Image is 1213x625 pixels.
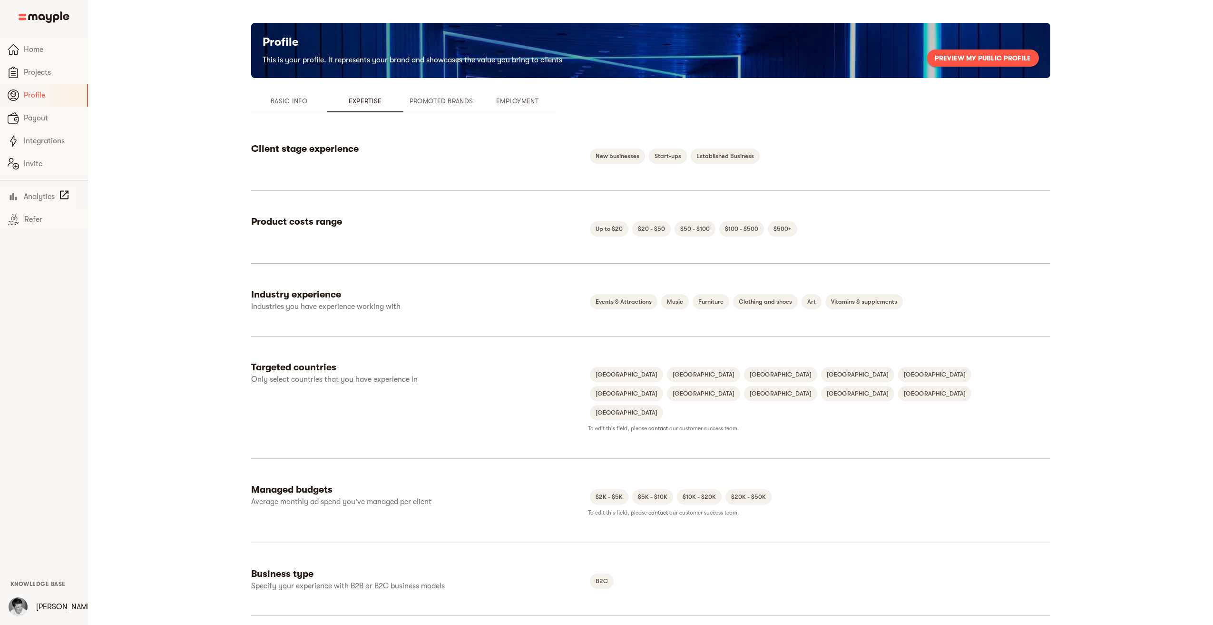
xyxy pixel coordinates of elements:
[588,509,739,516] span: To edit this field, please our customer success team.
[667,369,740,380] span: [GEOGRAPHIC_DATA]
[9,597,28,616] img: wX89r4wFQIubCHj7pWQt
[590,491,628,503] span: $2K - $5K
[251,568,584,580] h6: Business type
[590,575,614,587] span: B2C
[24,191,55,202] span: Analytics
[251,301,501,312] p: Industries you have experience working with
[725,491,772,503] span: $20K - $50K
[24,89,79,101] span: Profile
[588,425,739,432] span: To edit this field, please our customer success team.
[675,223,715,235] span: $50 - $100
[935,52,1031,64] span: Preview my public profile
[590,223,628,235] span: Up to $20
[24,135,80,147] span: Integrations
[632,491,673,503] span: $5K - $10K
[251,361,584,374] h6: Targeted countries
[333,95,398,107] span: Expertise
[802,296,822,308] span: Art
[251,580,501,592] p: Specify your experience with B2B or B2C business models
[485,95,550,107] span: Employment
[821,369,894,380] span: [GEOGRAPHIC_DATA]
[590,407,663,418] span: [GEOGRAPHIC_DATA]
[898,388,971,399] span: [GEOGRAPHIC_DATA]
[257,95,322,107] span: Basic Info
[693,296,729,308] span: Furniture
[3,592,33,622] button: User Menu
[733,296,798,308] span: Clothing and shoes
[251,216,584,228] h6: Product costs range
[927,50,1039,67] button: Preview my public profile
[719,223,764,235] span: $100 - $500
[251,484,584,496] h6: Managed budgets
[24,44,80,55] span: Home
[691,150,760,162] span: Established Business
[251,496,501,507] p: Average monthly ad spend you've managed per client
[251,288,584,301] h6: Industry experience
[677,491,722,503] span: $10K - $20K
[821,388,894,399] span: [GEOGRAPHIC_DATA]
[24,214,80,225] span: Refer
[590,296,657,308] span: Events & Attractions
[19,11,69,23] img: Main logo
[36,601,94,613] p: [PERSON_NAME]
[590,369,663,380] span: [GEOGRAPHIC_DATA]
[744,369,817,380] span: [GEOGRAPHIC_DATA]
[661,296,689,308] span: Music
[648,425,668,432] a: contact
[263,53,562,67] h6: This is your profile. It represents your brand and showcases the value you bring to clients
[744,388,817,399] span: [GEOGRAPHIC_DATA]
[825,296,903,308] span: Vitamins & supplements
[1042,515,1213,625] iframe: Chat Widget
[24,67,80,78] span: Projects
[632,223,671,235] span: $20 - $50
[649,150,687,162] span: Start-ups
[24,112,80,124] span: Payout
[263,34,562,50] h5: Profile
[10,580,66,587] a: Knowledge Base
[768,223,797,235] span: $500+
[898,369,971,380] span: [GEOGRAPHIC_DATA]
[409,95,474,107] span: Promoted Brands
[590,150,645,162] span: New businesses
[667,388,740,399] span: [GEOGRAPHIC_DATA]
[24,158,80,169] span: Invite
[251,374,501,385] p: Only select countries that you have experience in
[590,388,663,399] span: [GEOGRAPHIC_DATA]
[648,509,668,516] a: contact
[251,143,584,155] h6: Client stage experience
